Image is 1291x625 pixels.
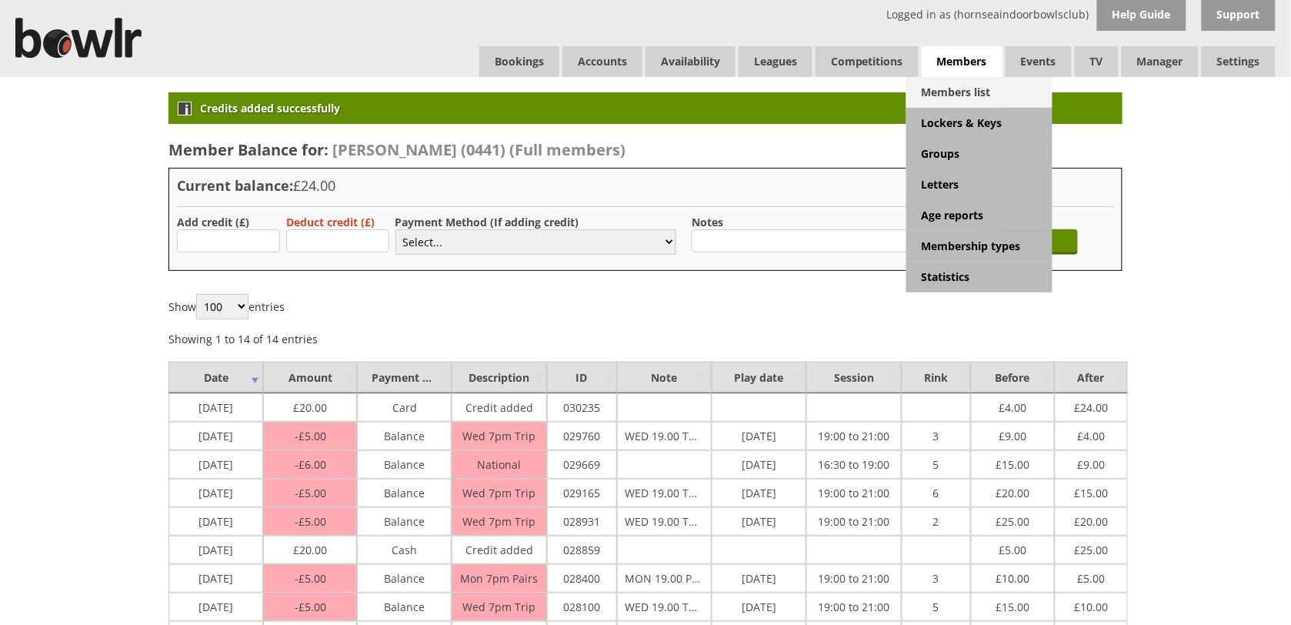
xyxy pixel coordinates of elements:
[906,108,1052,139] a: Lockers & Keys
[452,422,546,450] td: Wed 7pm Trip
[177,215,249,229] label: Add credit (£)
[452,564,546,593] td: Mon 7pm Pairs
[263,362,357,393] td: Amount : activate to sort column ascending
[168,507,263,536] td: [DATE]
[617,564,712,593] td: MON 19.00 PAIRS
[452,362,546,393] td: Description : activate to sort column ascending
[806,593,901,621] td: 19:00 to 21:00
[295,486,326,500] span: 5.00
[806,479,901,507] td: 19:00 to 21:00
[902,507,971,536] td: 2
[547,564,617,593] td: 028400
[1074,539,1108,557] span: 25.00
[645,46,736,77] a: Availability
[906,262,1052,292] a: Statistics
[922,46,1002,78] span: Members
[617,593,712,621] td: WED 19.00 TRIPLES
[168,536,263,564] td: [DATE]
[806,362,901,393] td: Session : activate to sort column ascending
[1077,425,1105,443] span: 4.00
[617,422,712,450] td: WED 19.00 TRIPLES
[996,510,1029,529] span: 25.00
[906,139,1052,169] a: Groups
[168,92,1123,124] div: Credits added successfully
[1074,596,1108,614] span: 10.00
[547,593,617,621] td: 028100
[906,231,1052,262] a: Membership types
[712,450,806,479] td: [DATE]
[168,393,263,422] td: [DATE]
[1077,567,1105,586] span: 5.00
[996,482,1029,500] span: 20.00
[357,564,452,593] td: Balance
[902,564,971,593] td: 3
[547,393,617,422] td: 030235
[357,450,452,479] td: Balance
[1006,46,1072,77] a: Events
[1075,46,1119,77] span: TV
[357,593,452,621] td: Balance
[547,450,617,479] td: 029669
[452,536,546,564] td: Credit added
[712,507,806,536] td: [DATE]
[562,46,642,77] span: Accounts
[286,215,375,229] label: Deduct credit (£)
[902,450,971,479] td: 5
[168,139,1123,160] h2: Member Balance for:
[712,479,806,507] td: [DATE]
[357,507,452,536] td: Balance
[547,362,617,393] td: ID : activate to sort column ascending
[295,571,326,586] span: 5.00
[547,507,617,536] td: 028931
[902,593,971,621] td: 5
[295,429,326,443] span: 5.00
[168,593,263,621] td: [DATE]
[712,593,806,621] td: [DATE]
[177,176,1114,195] h3: Current balance:
[357,479,452,507] td: Balance
[479,46,559,77] a: Bookings
[196,294,249,319] select: Showentries
[692,215,723,229] label: Notes
[971,362,1055,393] td: Before : activate to sort column ascending
[816,46,919,77] a: Competitions
[168,479,263,507] td: [DATE]
[168,564,263,593] td: [DATE]
[452,393,546,422] td: Credit added
[1074,396,1108,415] span: 24.00
[617,479,712,507] td: WED 19.00 TRIPLES
[712,362,806,393] td: Play date : activate to sort column ascending
[452,450,546,479] td: National
[329,139,625,160] a: [PERSON_NAME] (0441) (Full members)
[168,323,318,346] div: Showing 1 to 14 of 14 entries
[906,200,1052,231] a: Age reports
[1055,362,1128,393] td: After : activate to sort column ascending
[295,457,326,472] span: 6.00
[806,507,901,536] td: 19:00 to 21:00
[996,453,1029,472] span: 15.00
[168,362,263,393] td: Date : activate to sort column ascending
[806,422,901,450] td: 19:00 to 21:00
[1122,46,1199,77] span: Manager
[1202,46,1276,77] span: Settings
[617,507,712,536] td: WED 19.00 TRIPLES
[739,46,812,77] a: Leagues
[395,215,579,229] label: Payment Method (If adding credit)
[168,299,285,314] label: Show entries
[906,169,1052,200] a: Letters
[902,422,971,450] td: 3
[357,422,452,450] td: Balance
[293,396,327,415] span: 20.00
[357,393,452,422] td: Card
[547,479,617,507] td: 029165
[999,425,1026,443] span: 9.00
[168,450,263,479] td: [DATE]
[996,567,1029,586] span: 10.00
[452,593,546,621] td: Wed 7pm Trip
[168,422,263,450] td: [DATE]
[996,596,1029,614] span: 15.00
[806,450,901,479] td: 16:30 to 19:00
[295,514,326,529] span: 5.00
[357,536,452,564] td: Cash
[906,77,1052,108] a: Members list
